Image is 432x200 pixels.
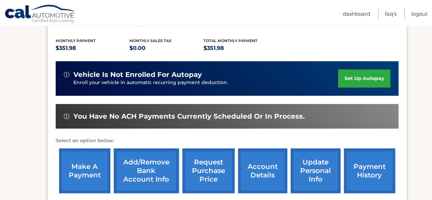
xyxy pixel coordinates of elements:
a: Add/Remove bank account info [114,148,179,193]
a: Dashboard [343,8,370,19]
span: Total Monthly Payment [204,38,257,43]
a: account details [238,148,287,193]
a: request purchase price [182,148,235,193]
p: $351.98 [56,43,130,53]
a: set up autopay [338,69,390,88]
p: $351.98 [204,43,278,53]
a: payment history [344,148,395,193]
a: Logout [411,8,428,19]
p: Select an option below: [56,137,399,145]
span: vehicle is not enrolled for autopay [73,70,202,79]
a: FAQ's [385,8,396,19]
p: $0.00 [129,43,204,53]
span: You have no ACH payments currently scheduled or in process. [73,112,305,121]
p: Enroll your vehicle in automatic recurring payment deduction. [73,79,338,86]
img: alert-white.svg [64,114,69,119]
a: update personal info [291,148,340,193]
span: Monthly Payment [56,38,96,43]
img: alert-white.svg [64,72,69,77]
a: Cal Automotive [4,4,76,24]
span: Monthly sales Tax [129,38,171,43]
a: make a payment [59,148,110,193]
